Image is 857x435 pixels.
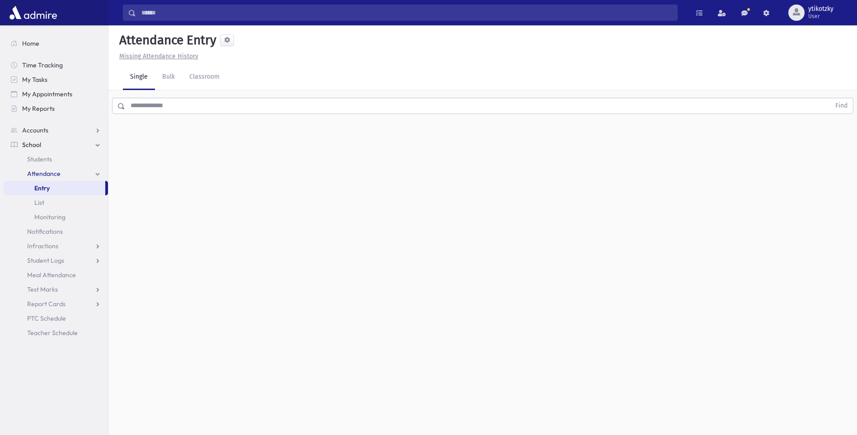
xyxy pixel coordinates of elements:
span: Notifications [27,227,63,236]
h5: Attendance Entry [116,33,216,48]
span: Teacher Schedule [27,329,78,337]
span: Meal Attendance [27,271,76,279]
span: Time Tracking [22,61,63,69]
input: Search [136,5,677,21]
a: Bulk [155,65,182,90]
span: Monitoring [34,213,66,221]
img: AdmirePro [7,4,59,22]
a: Time Tracking [4,58,108,72]
span: My Tasks [22,76,47,84]
button: Find [830,98,853,113]
a: Teacher Schedule [4,326,108,340]
a: Test Marks [4,282,108,297]
a: My Tasks [4,72,108,87]
a: Report Cards [4,297,108,311]
a: Meal Attendance [4,268,108,282]
span: Student Logs [27,256,64,265]
a: School [4,137,108,152]
a: Notifications [4,224,108,239]
a: Missing Attendance History [116,52,198,60]
span: School [22,141,41,149]
span: Accounts [22,126,48,134]
span: PTC Schedule [27,314,66,322]
a: List [4,195,108,210]
a: Accounts [4,123,108,137]
a: Student Logs [4,253,108,268]
a: Attendance [4,166,108,181]
a: My Appointments [4,87,108,101]
span: Entry [34,184,50,192]
a: Infractions [4,239,108,253]
span: Test Marks [27,285,58,293]
span: ytikotzky [808,5,834,13]
a: Entry [4,181,105,195]
span: Infractions [27,242,58,250]
span: User [808,13,834,20]
a: Students [4,152,108,166]
span: List [34,199,44,207]
a: Single [123,65,155,90]
span: Report Cards [27,300,66,308]
span: Attendance [27,170,61,178]
a: My Reports [4,101,108,116]
span: Home [22,39,39,47]
span: Students [27,155,52,163]
u: Missing Attendance History [119,52,198,60]
a: Home [4,36,108,51]
a: Classroom [182,65,227,90]
a: PTC Schedule [4,311,108,326]
a: Monitoring [4,210,108,224]
span: My Reports [22,104,55,113]
span: My Appointments [22,90,72,98]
